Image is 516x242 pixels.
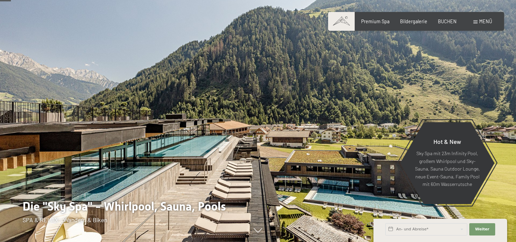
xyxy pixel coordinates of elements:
a: Bildergalerie [400,18,427,24]
p: Sky Spa mit 23m Infinity Pool, großem Whirlpool und Sky-Sauna, Sauna Outdoor Lounge, neue Event-S... [415,150,480,188]
a: Hot & New Sky Spa mit 23m Infinity Pool, großem Whirlpool und Sky-Sauna, Sauna Outdoor Lounge, ne... [400,122,495,204]
button: Weiter [469,223,495,236]
a: BUCHEN [438,18,457,24]
span: Hot & New [433,138,461,145]
span: Menü [479,18,492,24]
span: Schnellanfrage [373,212,399,216]
a: Premium Spa [361,18,389,24]
span: Weiter [475,227,489,232]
